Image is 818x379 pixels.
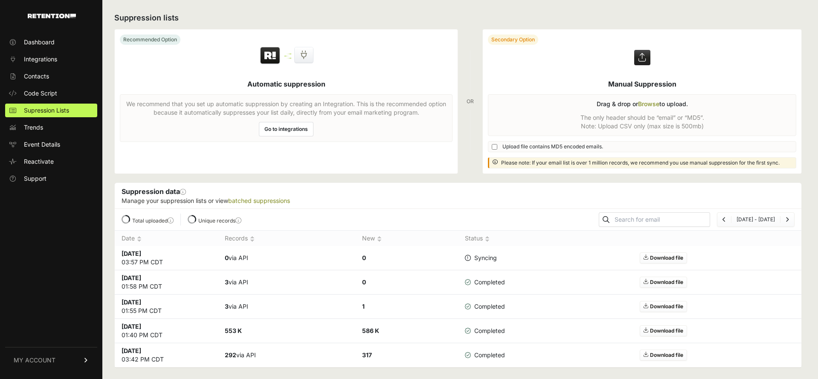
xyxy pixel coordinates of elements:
p: Manage your suppression lists or view [122,197,795,205]
span: Support [24,174,46,183]
td: 01:58 PM CDT [115,270,218,295]
img: no_sort-eaf950dc5ab64cae54d48a5578032e96f70b2ecb7d747501f34c8f2db400fb66.gif [250,236,255,242]
td: 01:55 PM CDT [115,295,218,319]
a: Supression Lists [5,104,97,117]
strong: 1 [362,303,365,310]
h2: Suppression lists [114,12,802,24]
a: Support [5,172,97,185]
span: Completed [465,351,505,359]
th: Status [458,231,527,246]
strong: [DATE] [122,298,141,306]
li: [DATE] - [DATE] [731,216,780,223]
strong: [DATE] [122,250,141,257]
span: MY ACCOUNT [14,356,55,365]
a: Previous [722,216,726,223]
strong: 586 K [362,327,379,334]
a: Integrations [5,52,97,66]
input: Search for email [613,214,710,226]
td: via API [218,343,355,367]
a: batched suppressions [228,197,290,204]
strong: 317 [362,351,372,359]
img: no_sort-eaf950dc5ab64cae54d48a5578032e96f70b2ecb7d747501f34c8f2db400fb66.gif [485,236,490,242]
td: via API [218,246,355,270]
span: Contacts [24,72,49,81]
img: Retention [259,46,281,65]
strong: 0 [362,254,366,261]
a: Contacts [5,69,97,83]
td: via API [218,270,355,295]
h5: Automatic suppression [247,79,325,89]
td: 01:40 PM CDT [115,319,218,343]
strong: [DATE] [122,347,141,354]
div: Suppression data [115,183,801,208]
img: no_sort-eaf950dc5ab64cae54d48a5578032e96f70b2ecb7d747501f34c8f2db400fb66.gif [377,236,382,242]
a: Trends [5,121,97,134]
strong: 292 [225,351,236,359]
a: Code Script [5,87,97,100]
span: Dashboard [24,38,55,46]
a: Reactivate [5,155,97,168]
img: no_sort-eaf950dc5ab64cae54d48a5578032e96f70b2ecb7d747501f34c8f2db400fb66.gif [137,236,142,242]
td: via API [218,295,355,319]
div: OR [467,29,474,174]
strong: [DATE] [122,323,141,330]
strong: 553 K [225,327,242,334]
td: 03:57 PM CDT [115,246,218,270]
a: Download file [640,301,687,312]
a: Download file [640,325,687,336]
span: Reactivate [24,157,54,166]
img: integration [284,53,291,55]
div: Recommended Option [120,35,180,45]
td: 03:42 PM CDT [115,343,218,367]
a: MY ACCOUNT [5,347,97,373]
a: Go to integrations [259,122,313,136]
th: Date [115,231,218,246]
span: Code Script [24,89,57,98]
span: Completed [465,302,505,311]
span: Completed [465,327,505,335]
strong: [DATE] [122,274,141,281]
strong: 0 [225,254,229,261]
label: Unique records [198,217,241,224]
strong: 0 [362,278,366,286]
span: Integrations [24,55,57,64]
strong: 3 [225,278,229,286]
span: Supression Lists [24,106,69,115]
a: Download file [640,277,687,288]
a: Download file [640,350,687,361]
a: Download file [640,252,687,263]
img: Retention.com [28,14,76,18]
label: Total uploaded [132,217,174,224]
span: Event Details [24,140,60,149]
input: Upload file contains MD5 encoded emails. [492,144,497,150]
a: Next [786,216,789,223]
strong: 3 [225,303,229,310]
a: Event Details [5,138,97,151]
th: New [355,231,458,246]
img: integration [284,55,291,57]
span: Trends [24,123,43,132]
span: Completed [465,278,505,286]
span: Upload file contains MD5 encoded emails. [502,143,603,150]
p: We recommend that you set up automatic suppression by creating an Integration. This is the recomm... [125,100,447,117]
span: Syncing [465,254,497,262]
th: Records [218,231,355,246]
nav: Page navigation [717,212,795,227]
img: integration [284,58,291,59]
a: Dashboard [5,35,97,49]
